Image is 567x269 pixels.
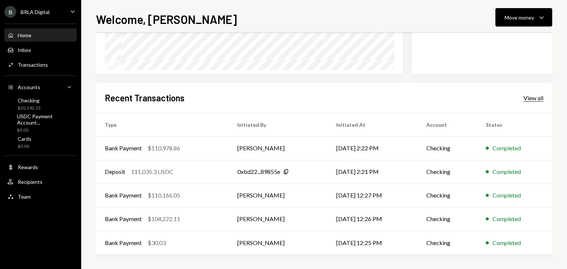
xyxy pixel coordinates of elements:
a: Rewards [4,160,77,174]
div: Completed [492,238,521,247]
a: Transactions [4,58,77,71]
div: $110,978.86 [148,144,180,153]
td: Checking [417,184,477,207]
a: Team [4,190,77,203]
a: Accounts [4,80,77,94]
td: [PERSON_NAME] [228,136,327,160]
td: Checking [417,160,477,184]
div: Cards [18,136,31,142]
td: [PERSON_NAME] [228,231,327,254]
td: Checking [417,231,477,254]
div: $30.03 [148,238,166,247]
th: Status [477,113,552,136]
div: Bank Payment [105,238,142,247]
td: [DATE] 2:21 PM [327,160,418,184]
td: [DATE] 2:22 PM [327,136,418,160]
div: Recipients [18,179,42,185]
div: Completed [492,191,521,200]
div: Move money [505,14,534,21]
div: USDC Payment Account... [17,113,74,126]
div: Completed [492,167,521,176]
div: Accounts [18,84,40,90]
td: [DATE] 12:27 PM [327,184,418,207]
a: Checking$20,242.23 [4,95,77,113]
div: $0.00 [17,127,74,133]
div: Deposit [105,167,125,176]
th: Initiated By [228,113,327,136]
a: Recipients [4,175,77,188]
div: Home [18,32,31,38]
div: $110,166.05 [148,191,180,200]
div: 0xbd22...89855e [237,167,280,176]
button: Move money [495,8,552,27]
td: [PERSON_NAME] [228,184,327,207]
td: Checking [417,207,477,231]
th: Initiated At [327,113,418,136]
div: Bank Payment [105,214,142,223]
a: USDC Payment Account...$0.00 [4,114,77,132]
th: Type [96,113,228,136]
div: Completed [492,144,521,153]
div: BRLA Digital [21,9,49,15]
div: Rewards [18,164,38,170]
div: $104,222.11 [148,214,180,223]
div: Bank Payment [105,144,142,153]
div: $0.00 [18,143,31,150]
td: [PERSON_NAME] [228,207,327,231]
div: Inbox [18,47,31,53]
th: Account [417,113,477,136]
a: Home [4,28,77,42]
div: $20,242.23 [18,105,41,111]
div: Bank Payment [105,191,142,200]
a: View all [523,94,543,102]
div: Team [18,193,31,200]
td: Checking [417,136,477,160]
a: Inbox [4,43,77,56]
div: Checking [18,97,41,104]
h1: Welcome, [PERSON_NAME] [96,12,237,27]
a: Cards$0.00 [4,133,77,151]
h2: Recent Transactions [105,92,185,104]
td: [DATE] 12:25 PM [327,231,418,254]
td: [DATE] 12:26 PM [327,207,418,231]
div: Completed [492,214,521,223]
div: 111,035.3 USDC [131,167,173,176]
div: B [4,6,16,18]
div: Transactions [18,62,48,68]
